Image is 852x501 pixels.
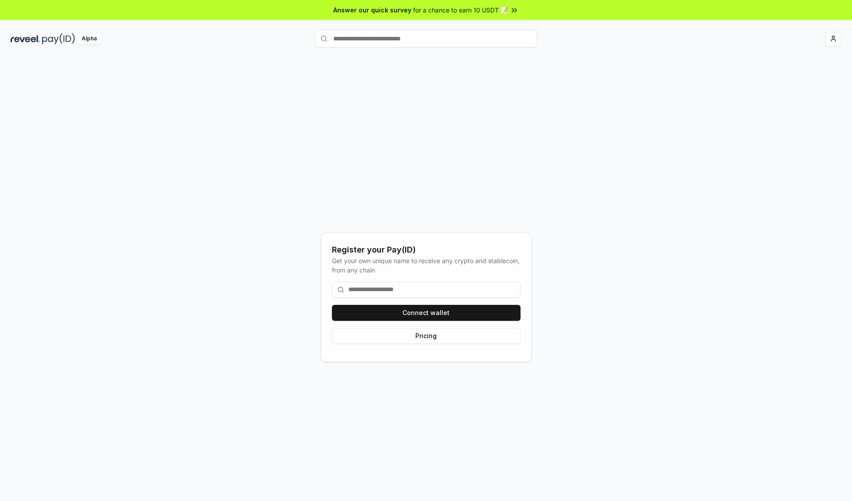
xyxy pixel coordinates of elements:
img: reveel_dark [11,33,40,44]
span: for a chance to earn 10 USDT 📝 [413,5,508,15]
button: Connect wallet [332,305,521,321]
div: Get your own unique name to receive any crypto and stablecoin, from any chain [332,256,521,275]
div: Alpha [77,33,102,44]
img: pay_id [42,33,75,44]
div: Register your Pay(ID) [332,244,521,256]
span: Answer our quick survey [333,5,411,15]
button: Pricing [332,328,521,344]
